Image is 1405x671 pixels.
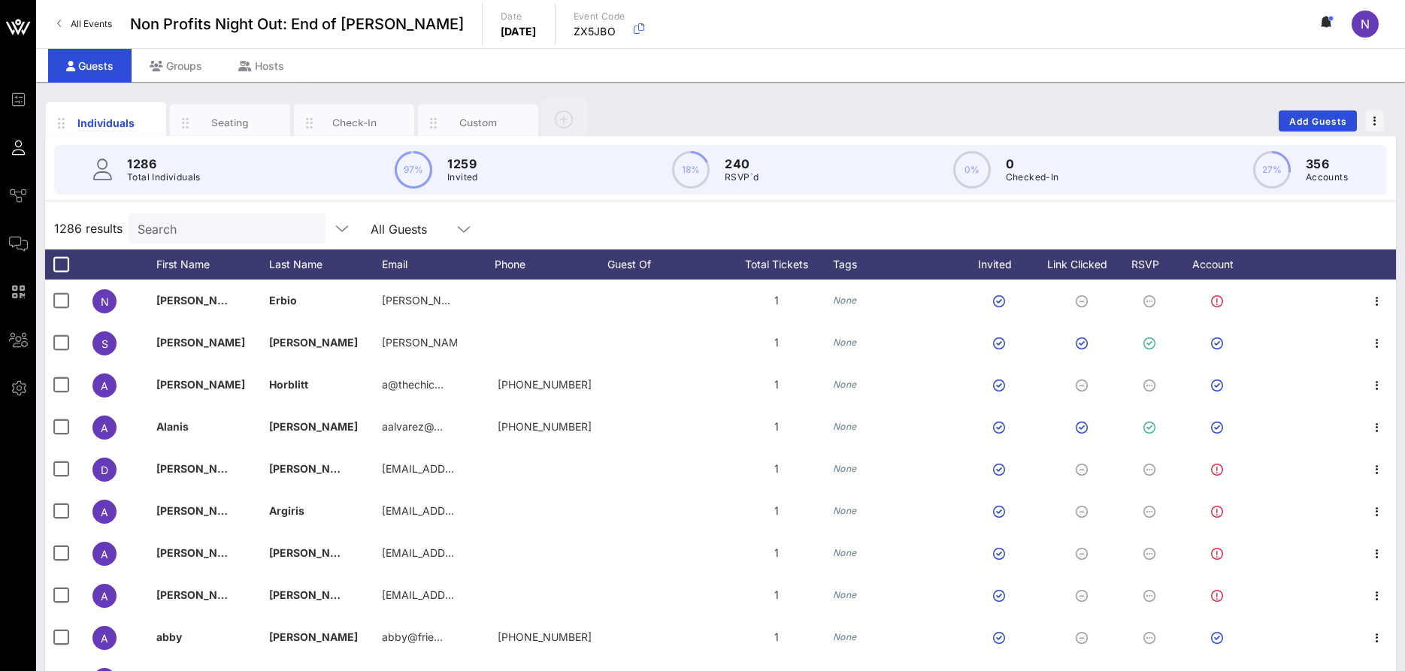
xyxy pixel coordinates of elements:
[132,49,220,83] div: Groups
[101,590,108,603] span: A
[101,506,108,518] span: A
[48,49,132,83] div: Guests
[156,249,269,280] div: First Name
[101,295,109,308] span: N
[447,170,478,185] p: Invited
[156,504,245,517] span: [PERSON_NAME]
[48,12,121,36] a: All Events
[1006,155,1059,173] p: 0
[101,464,108,476] span: D
[156,294,245,307] span: [PERSON_NAME]
[607,249,720,280] div: Guest Of
[833,463,857,474] i: None
[447,155,478,173] p: 1259
[720,280,833,322] div: 1
[382,504,563,517] span: [EMAIL_ADDRESS][DOMAIN_NAME]
[720,448,833,490] div: 1
[156,462,245,475] span: [PERSON_NAME]
[833,249,961,280] div: Tags
[101,422,108,434] span: A
[1361,17,1370,32] span: N
[220,49,302,83] div: Hosts
[1279,110,1357,131] button: Add Guests
[498,630,592,643] span: +15512650033
[73,115,140,131] div: Individuals
[269,294,297,307] span: Erbio
[156,546,245,559] span: [PERSON_NAME]
[127,170,201,185] p: Total Individuals
[1126,249,1179,280] div: RSVP
[720,616,833,658] div: 1
[382,616,443,658] p: abby@frie…
[833,505,857,516] i: None
[269,588,358,601] span: [PERSON_NAME]
[156,378,245,391] span: [PERSON_NAME]
[574,24,625,39] p: ZX5JBO
[71,18,112,29] span: All Events
[720,322,833,364] div: 1
[156,336,245,349] span: [PERSON_NAME]
[156,420,189,433] span: Alanis
[1043,249,1126,280] div: Link Clicked
[1306,155,1348,173] p: 356
[101,379,108,392] span: A
[833,421,857,432] i: None
[1006,170,1059,185] p: Checked-In
[720,406,833,448] div: 1
[725,155,759,173] p: 240
[833,295,857,306] i: None
[269,630,358,643] span: [PERSON_NAME]
[382,322,457,364] p: [PERSON_NAME]…
[501,24,537,39] p: [DATE]
[1179,249,1261,280] div: Account
[269,378,308,391] span: Horblitt
[498,420,592,433] span: +13472398794
[269,504,304,517] span: Argiris
[961,249,1043,280] div: Invited
[130,13,464,35] span: Non Profits Night Out: End of [PERSON_NAME]
[382,406,443,448] p: aalvarez@…
[127,155,201,173] p: 1286
[382,462,563,475] span: [EMAIL_ADDRESS][DOMAIN_NAME]
[501,9,537,24] p: Date
[382,588,563,601] span: [EMAIL_ADDRESS][DOMAIN_NAME]
[269,336,358,349] span: [PERSON_NAME]
[101,632,108,645] span: a
[574,9,625,24] p: Event Code
[720,574,833,616] div: 1
[101,337,108,350] span: S
[498,378,592,391] span: +12035719228
[382,294,650,307] span: [PERSON_NAME][EMAIL_ADDRESS][DOMAIN_NAME]
[495,249,607,280] div: Phone
[269,462,358,475] span: [PERSON_NAME]
[833,631,857,642] i: None
[720,364,833,406] div: 1
[720,490,833,532] div: 1
[720,532,833,574] div: 1
[156,630,182,643] span: abby
[101,548,108,561] span: A
[1288,116,1348,127] span: Add Guests
[720,249,833,280] div: Total Tickets
[382,249,495,280] div: Email
[725,170,759,185] p: RSVP`d
[833,589,857,600] i: None
[382,546,563,559] span: [EMAIL_ADDRESS][DOMAIN_NAME]
[156,588,245,601] span: [PERSON_NAME]
[833,547,857,558] i: None
[445,116,512,130] div: Custom
[371,222,427,236] div: All Guests
[269,249,382,280] div: Last Name
[1306,170,1348,185] p: Accounts
[382,364,444,406] p: a@thechic…
[54,219,123,237] span: 1286 results
[1352,11,1379,38] div: N
[833,379,857,390] i: None
[833,337,857,348] i: None
[362,213,482,243] div: All Guests
[269,420,358,433] span: [PERSON_NAME]
[321,116,388,130] div: Check-In
[197,116,264,130] div: Seating
[269,546,358,559] span: [PERSON_NAME]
